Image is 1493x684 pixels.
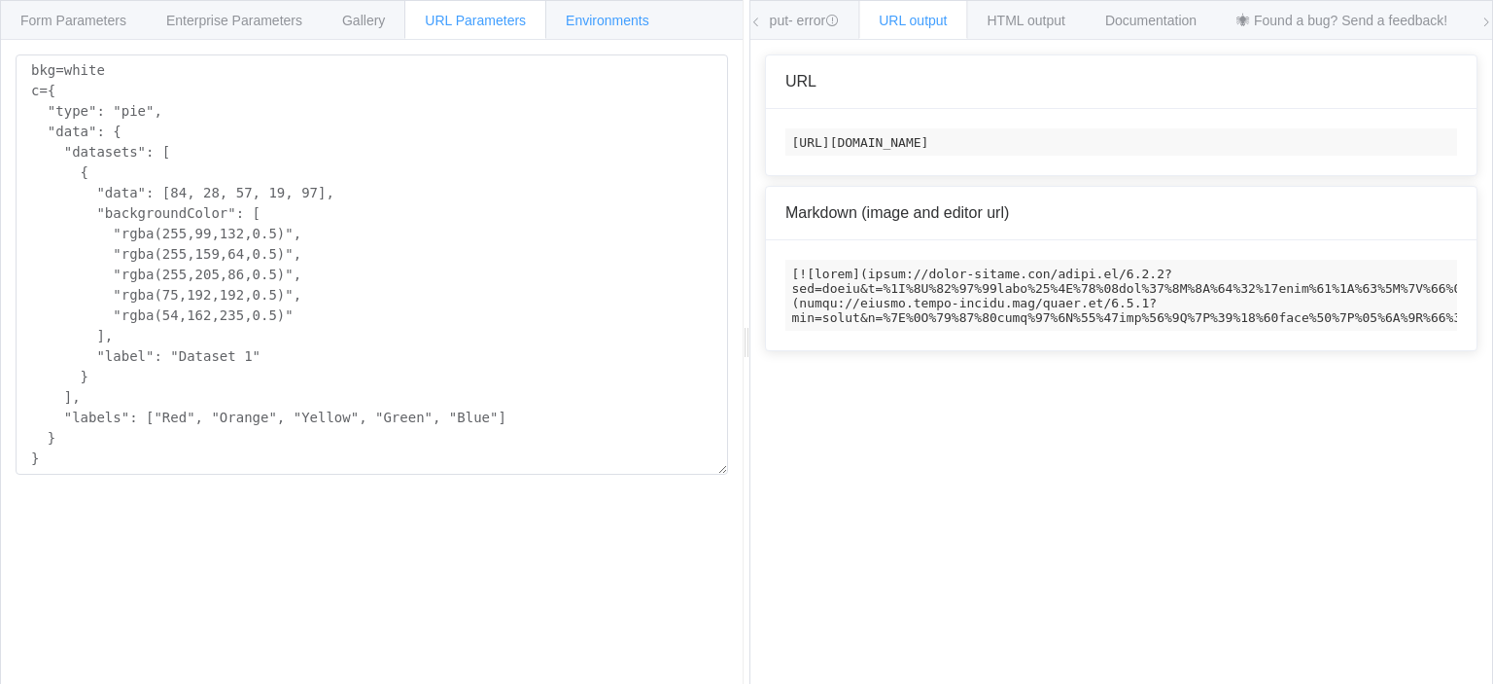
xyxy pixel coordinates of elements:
span: Environments [566,13,649,28]
span: Markdown (image and editor url) [785,204,1009,221]
span: Enterprise Parameters [166,13,302,28]
code: [![lorem](ipsum://dolor-sitame.con/adipi.el/6.2.2?sed=doeiu&t=%1I%8U%82%97%99labo%25%4E%78%08dol%... [785,260,1457,331]
span: URL output [879,13,947,28]
span: URL Parameters [425,13,526,28]
span: Gallery [342,13,385,28]
span: Image output [709,13,839,28]
span: 🕷 Found a bug? Send a feedback! [1236,13,1447,28]
span: HTML output [988,13,1065,28]
span: Form Parameters [20,13,126,28]
code: [URL][DOMAIN_NAME] [785,128,1457,156]
span: URL [785,73,816,90]
span: Documentation [1105,13,1197,28]
span: - error [788,13,839,28]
